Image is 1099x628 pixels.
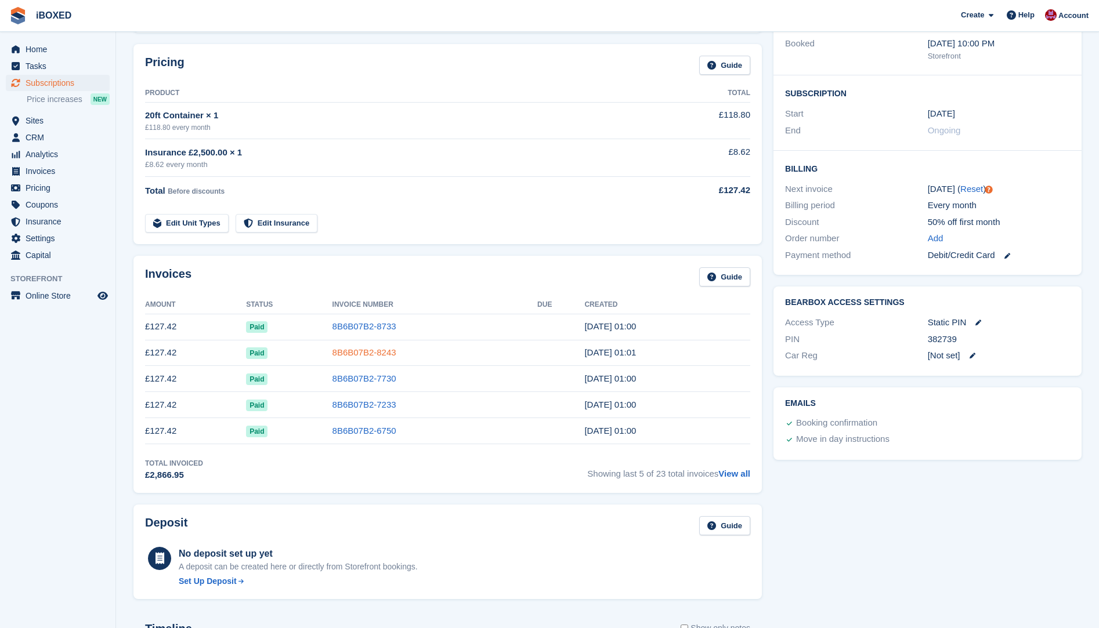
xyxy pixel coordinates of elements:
img: Amanda Forder [1045,9,1057,21]
p: A deposit can be created here or directly from Storefront bookings. [179,561,418,573]
a: 8B6B07B2-8243 [332,347,396,357]
a: menu [6,146,110,162]
span: Capital [26,247,95,263]
span: Storefront [10,273,115,285]
time: 2025-09-19 00:00:22 UTC [584,321,636,331]
td: £127.42 [145,366,246,392]
span: Before discounts [168,187,225,195]
div: End [785,124,928,137]
div: Move in day instructions [796,433,890,447]
h2: Deposit [145,516,187,535]
span: Paid [246,347,267,359]
div: Static PIN [928,316,1071,329]
h2: Pricing [145,56,185,75]
a: 8B6B07B2-8733 [332,321,396,331]
a: Guide [699,267,750,286]
time: 2025-06-19 00:00:52 UTC [584,400,636,409]
a: Preview store [96,289,110,303]
a: 8B6B07B2-7233 [332,400,396,409]
div: Booked [785,37,928,61]
a: Guide [699,56,750,75]
a: menu [6,129,110,146]
a: Price increases NEW [27,93,110,106]
a: Add [928,232,943,245]
td: £127.42 [145,392,246,418]
th: Amount [145,296,246,314]
img: stora-icon-8386f47178a22dfd0bd8f6a31ec36ba5ce8667c1dd55bd0f319d3a0aa187defe.svg [9,7,27,24]
a: menu [6,213,110,230]
span: Home [26,41,95,57]
div: [Not set] [928,349,1071,362]
time: 2023-11-19 00:00:00 UTC [928,107,955,121]
a: Set Up Deposit [179,575,418,587]
th: Status [246,296,332,314]
span: Paid [246,400,267,411]
th: Product [145,84,657,103]
div: Access Type [785,316,928,329]
h2: Emails [785,399,1070,408]
div: Total Invoiced [145,458,203,469]
div: 50% off first month [928,216,1071,229]
time: 2025-05-19 00:00:53 UTC [584,426,636,435]
span: Paid [246,321,267,333]
a: iBOXED [31,6,76,25]
div: Tooltip anchor [984,184,994,195]
span: Coupons [26,197,95,213]
a: Ingleby [PERSON_NAME] [928,22,1030,32]
a: menu [6,112,110,129]
span: Paid [246,373,267,385]
div: Car Reg [785,349,928,362]
span: Online Store [26,288,95,304]
span: Create [961,9,984,21]
div: [DATE] ( ) [928,183,1071,196]
h2: Invoices [145,267,191,286]
div: £118.80 every month [145,122,657,133]
span: Insurance [26,213,95,230]
a: Edit Insurance [236,214,318,233]
span: Pricing [26,180,95,196]
td: £8.62 [657,139,750,177]
a: menu [6,230,110,246]
a: menu [6,58,110,74]
time: 2025-07-19 00:00:28 UTC [584,373,636,383]
div: £8.62 every month [145,159,657,170]
div: £2,866.95 [145,469,203,482]
a: 8B6B07B2-6750 [332,426,396,435]
div: Insurance £2,500.00 × 1 [145,146,657,159]
div: Start [785,107,928,121]
a: menu [6,41,110,57]
span: Settings [26,230,95,246]
td: £127.42 [145,418,246,444]
div: Discount [785,216,928,229]
th: Invoice Number [332,296,538,314]
div: 382739 [928,333,1071,346]
span: Ongoing [928,125,961,135]
div: Every month [928,199,1071,212]
a: Reset [960,184,983,194]
span: CRM [26,129,95,146]
span: Subscriptions [26,75,95,91]
a: menu [6,288,110,304]
div: No deposit set up yet [179,547,418,561]
a: menu [6,180,110,196]
td: £127.42 [145,314,246,340]
a: menu [6,197,110,213]
span: Account [1058,10,1089,21]
div: Order number [785,232,928,245]
th: Due [537,296,584,314]
a: menu [6,163,110,179]
div: Debit/Credit Card [928,249,1071,262]
th: Created [584,296,750,314]
div: NEW [91,93,110,105]
div: Set Up Deposit [179,575,237,587]
a: View all [718,469,750,478]
span: Tasks [26,58,95,74]
span: Help [1018,9,1035,21]
div: Next invoice [785,183,928,196]
h2: Billing [785,162,1070,174]
th: Total [657,84,750,103]
div: 20ft Container × 1 [145,109,657,122]
time: 2025-08-19 00:01:16 UTC [584,347,636,357]
td: £127.42 [145,340,246,366]
span: Paid [246,426,267,437]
